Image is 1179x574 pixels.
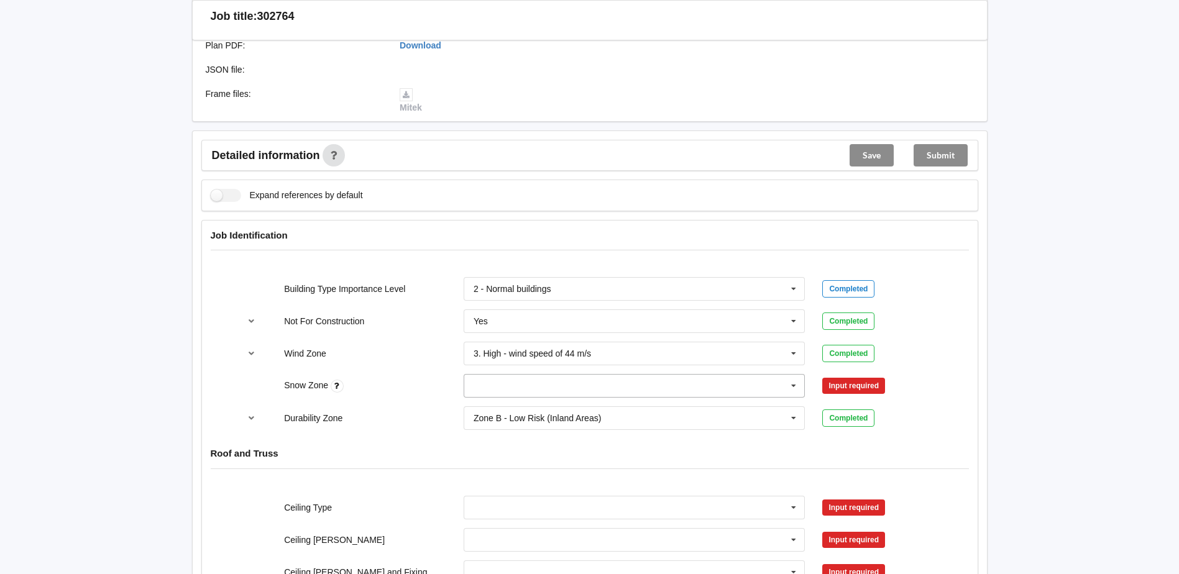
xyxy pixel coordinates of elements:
[284,380,331,390] label: Snow Zone
[822,409,874,427] div: Completed
[257,9,295,24] h3: 302764
[211,447,969,459] h4: Roof and Truss
[197,88,392,114] div: Frame files :
[400,40,441,50] a: Download
[211,229,969,241] h4: Job Identification
[474,349,591,358] div: 3. High - wind speed of 44 m/s
[284,413,342,423] label: Durability Zone
[197,39,392,52] div: Plan PDF :
[822,280,874,298] div: Completed
[211,9,257,24] h3: Job title:
[822,378,885,394] div: Input required
[239,407,264,429] button: reference-toggle
[239,342,264,365] button: reference-toggle
[284,503,332,512] label: Ceiling Type
[474,285,551,293] div: 2 - Normal buildings
[197,63,392,76] div: JSON file :
[284,284,405,294] label: Building Type Importance Level
[822,312,874,330] div: Completed
[400,89,422,112] a: Mitek
[822,499,885,516] div: Input required
[239,310,264,332] button: reference-toggle
[212,150,320,161] span: Detailed information
[474,414,601,422] div: Zone B - Low Risk (Inland Areas)
[474,317,488,326] div: Yes
[822,532,885,548] div: Input required
[284,535,385,545] label: Ceiling [PERSON_NAME]
[284,348,326,358] label: Wind Zone
[211,189,363,202] label: Expand references by default
[284,316,364,326] label: Not For Construction
[822,345,874,362] div: Completed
